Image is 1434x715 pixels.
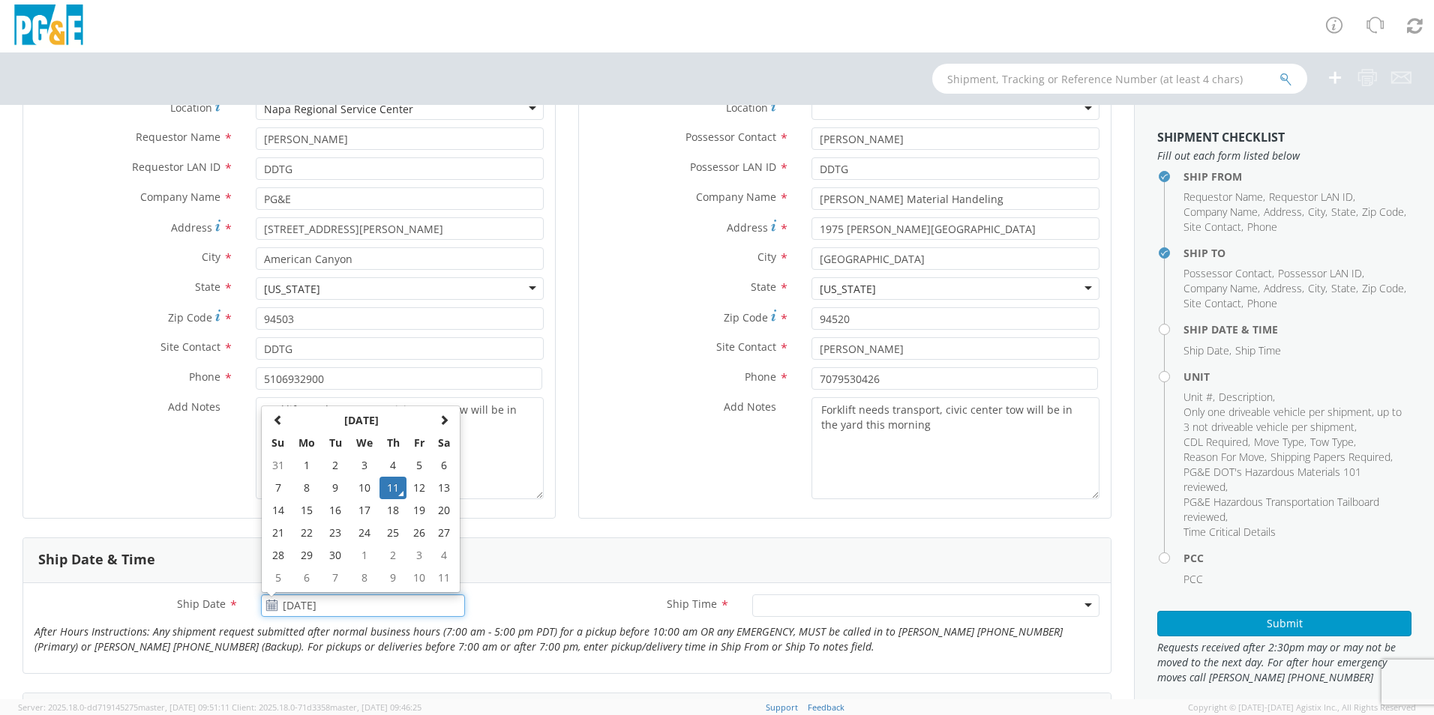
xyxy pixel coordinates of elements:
[1308,281,1327,296] li: ,
[1183,296,1243,311] li: ,
[406,544,432,567] td: 3
[291,544,322,567] td: 29
[431,499,457,522] td: 20
[1183,247,1411,259] h4: Ship To
[1219,390,1275,405] li: ,
[322,544,349,567] td: 30
[1331,281,1356,295] span: State
[1264,205,1304,220] li: ,
[265,477,291,499] td: 7
[716,340,776,354] span: Site Contact
[1331,205,1356,219] span: State
[1183,552,1411,564] h4: PCC
[379,432,406,454] th: Th
[265,522,291,544] td: 21
[696,190,776,204] span: Company Name
[406,477,432,499] td: 12
[1157,640,1411,685] span: Requests received after 2:30pm may or may not be moved to the next day. For after hour emergency ...
[136,130,220,144] span: Requestor Name
[349,567,380,589] td: 8
[291,567,322,589] td: 6
[322,477,349,499] td: 9
[379,477,406,499] td: 11
[1308,205,1327,220] li: ,
[379,499,406,522] td: 18
[1264,205,1302,219] span: Address
[1269,190,1355,205] li: ,
[1183,572,1203,586] span: PCC
[727,220,768,235] span: Address
[431,522,457,544] td: 27
[18,702,229,713] span: Server: 2025.18.0-dd719145275
[177,597,226,611] span: Ship Date
[291,409,431,432] th: Select Month
[1157,129,1285,145] strong: Shipment Checklist
[1269,190,1353,204] span: Requestor LAN ID
[1183,465,1408,495] li: ,
[1183,266,1274,281] li: ,
[330,702,421,713] span: master, [DATE] 09:46:25
[406,432,432,454] th: Fr
[1183,465,1361,494] span: PG&E DOT's Hazardous Materials 101 reviewed
[273,414,283,425] span: Previous Month
[1157,148,1411,163] span: Fill out each form listed below
[322,567,349,589] td: 7
[1362,205,1406,220] li: ,
[291,454,322,477] td: 1
[140,190,220,204] span: Company Name
[168,399,220,414] span: Add Notes
[202,250,220,264] span: City
[690,160,776,174] span: Possessor LAN ID
[291,499,322,522] td: 15
[431,432,457,454] th: Sa
[1331,205,1358,220] li: ,
[1254,435,1304,449] span: Move Type
[1183,281,1258,295] span: Company Name
[265,454,291,477] td: 31
[1219,390,1273,404] span: Description
[160,340,220,354] span: Site Contact
[1264,281,1302,295] span: Address
[379,567,406,589] td: 9
[132,160,220,174] span: Requestor LAN ID
[431,477,457,499] td: 13
[1310,435,1356,450] li: ,
[667,597,717,611] span: Ship Time
[265,499,291,522] td: 14
[349,522,380,544] td: 24
[431,567,457,589] td: 11
[1183,171,1411,182] h4: Ship From
[1183,205,1258,219] span: Company Name
[1264,281,1304,296] li: ,
[1308,205,1325,219] span: City
[189,369,220,384] span: Phone
[232,702,421,713] span: Client: 2025.18.0-71d3358
[406,567,432,589] td: 10
[685,130,776,144] span: Possessor Contact
[1183,205,1260,220] li: ,
[38,552,155,567] h3: Ship Date & Time
[1183,343,1231,358] li: ,
[766,702,798,713] a: Support
[439,414,449,425] span: Next Month
[1362,281,1404,295] span: Zip Code
[379,522,406,544] td: 25
[431,544,457,567] td: 4
[322,454,349,477] td: 2
[406,522,432,544] td: 26
[820,282,876,297] div: [US_STATE]
[431,454,457,477] td: 6
[138,702,229,713] span: master, [DATE] 09:51:11
[1235,343,1281,357] span: Ship Time
[1278,266,1364,281] li: ,
[349,499,380,522] td: 17
[291,522,322,544] td: 22
[932,64,1307,94] input: Shipment, Tracking or Reference Number (at least 4 chars)
[1362,205,1404,219] span: Zip Code
[1278,266,1362,280] span: Possessor LAN ID
[1308,281,1325,295] span: City
[322,499,349,522] td: 16
[168,310,212,325] span: Zip Code
[724,399,776,414] span: Add Notes
[751,280,776,294] span: State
